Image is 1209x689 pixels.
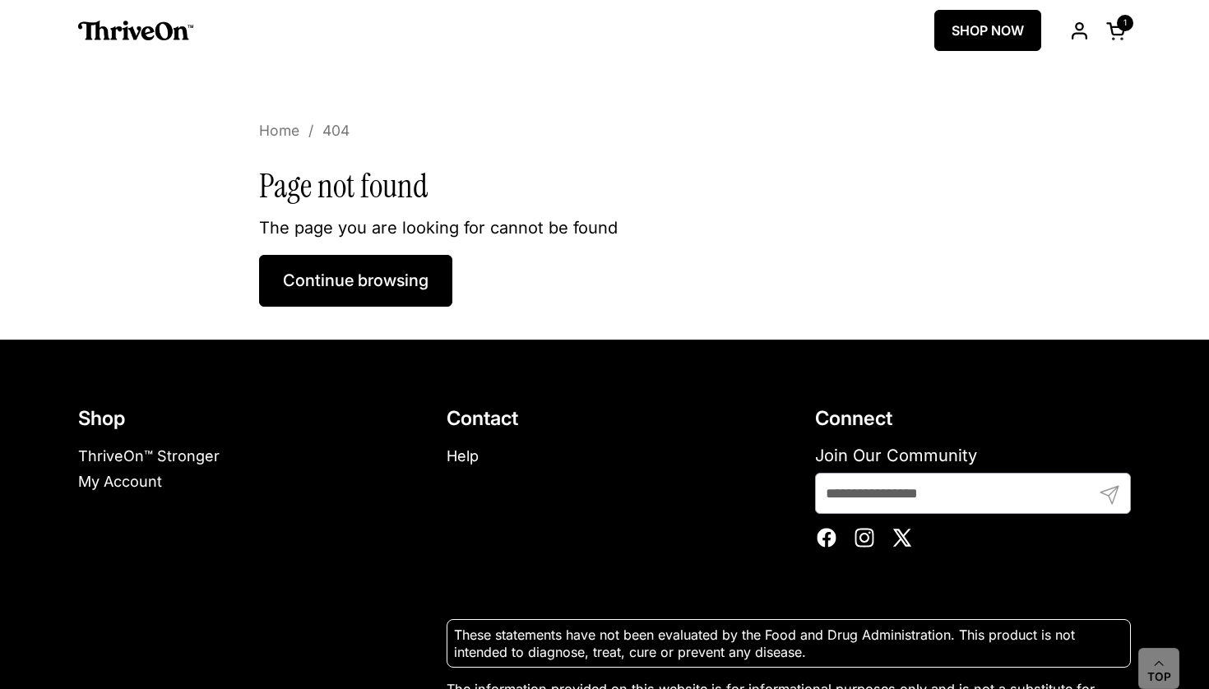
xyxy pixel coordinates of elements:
label: Join Our Community [815,445,1131,466]
span: Top [1147,670,1171,685]
h1: Page not found [259,168,950,204]
h2: Shop [78,406,394,432]
h2: Contact [447,406,762,432]
input: Enter your email [815,473,1131,514]
a: Home [259,122,299,139]
a: My Account [78,473,162,490]
a: Continue browsing [259,255,452,307]
span: 404 [322,123,350,139]
span: Home [259,122,299,141]
button: Submit [1090,473,1131,542]
p: The page you are looking for cannot be found [259,217,950,238]
nav: breadcrumbs [259,123,370,139]
h2: Connect [815,406,1131,432]
a: Help [447,447,479,465]
a: ThriveOn™ Stronger [78,447,220,465]
p: These statements have not been evaluated by the Food and Drug Administration. This product is not... [454,627,1123,661]
span: / [308,123,313,139]
a: SHOP NOW [934,10,1041,51]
